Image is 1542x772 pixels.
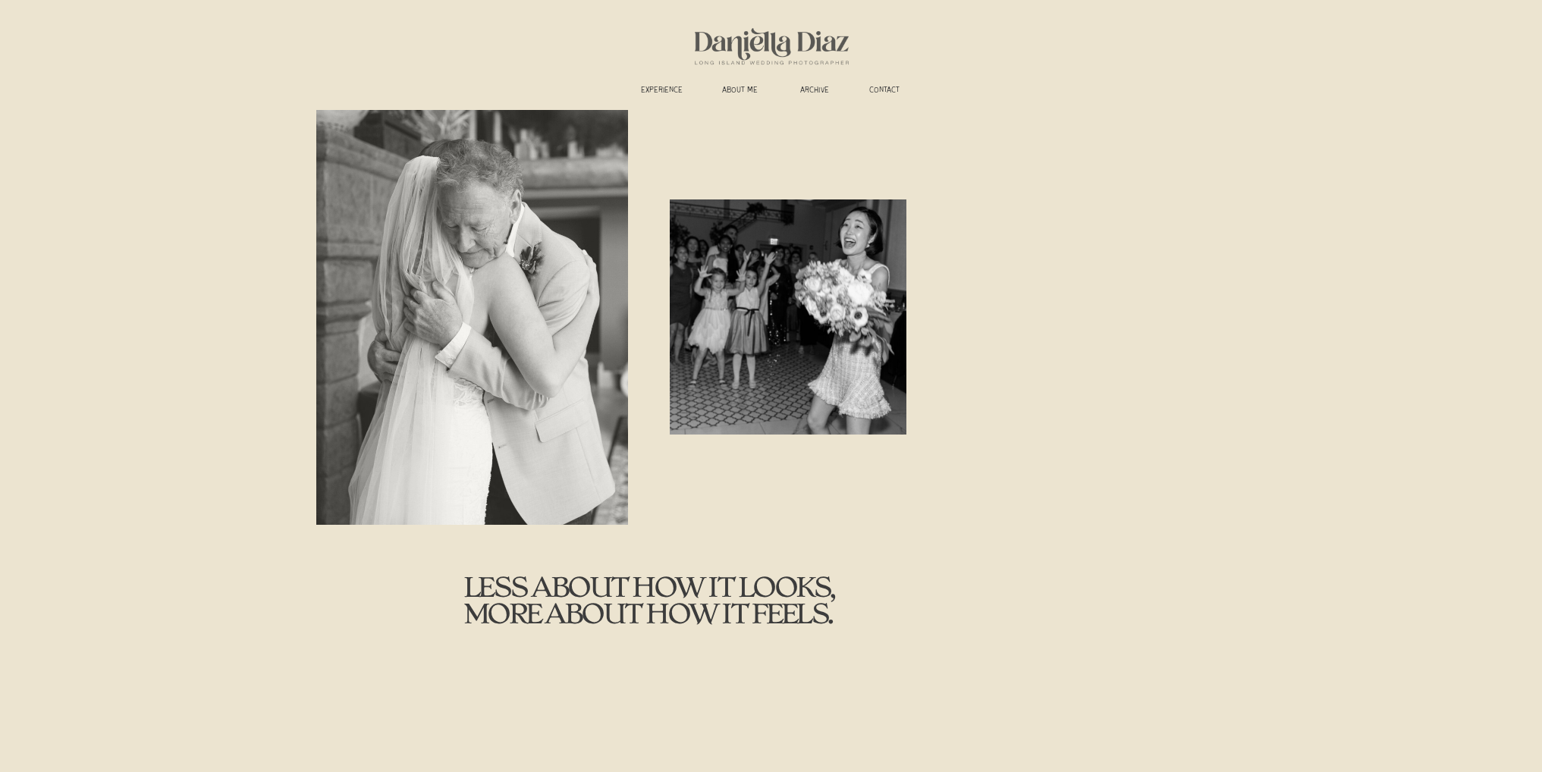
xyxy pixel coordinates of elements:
[712,86,768,97] a: ABOUT ME
[634,86,690,97] a: experience
[861,86,909,97] a: CONTACT
[463,574,846,638] p: less about how it looks, more about how it feels.
[791,86,839,97] a: ARCHIVE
